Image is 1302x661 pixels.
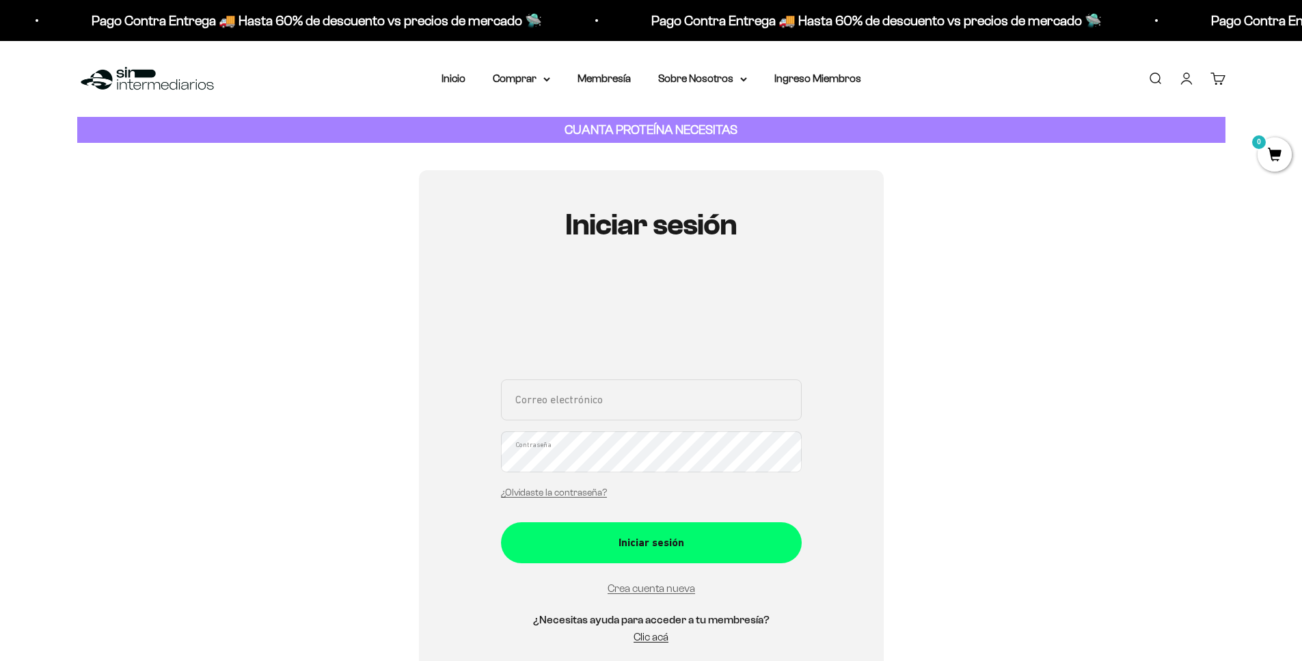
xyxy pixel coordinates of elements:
[442,72,465,84] a: Inicio
[634,631,668,643] a: Clic acá
[453,10,904,31] p: Pago Contra Entrega 🚚 Hasta 60% de descuento vs precios de mercado 🛸
[501,487,607,498] a: ¿Olvidaste la contraseña?
[1258,148,1292,163] a: 0
[1251,134,1267,150] mark: 0
[578,72,631,84] a: Membresía
[493,70,550,87] summary: Comprar
[528,534,774,552] div: Iniciar sesión
[565,122,737,137] strong: CUANTA PROTEÍNA NECESITAS
[501,522,802,563] button: Iniciar sesión
[608,582,695,594] a: Crea cuenta nueva
[501,208,802,241] h1: Iniciar sesión
[774,72,861,84] a: Ingreso Miembros
[501,611,802,629] h5: ¿Necesitas ayuda para acceder a tu membresía?
[501,282,802,363] iframe: Social Login Buttons
[658,70,747,87] summary: Sobre Nosotros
